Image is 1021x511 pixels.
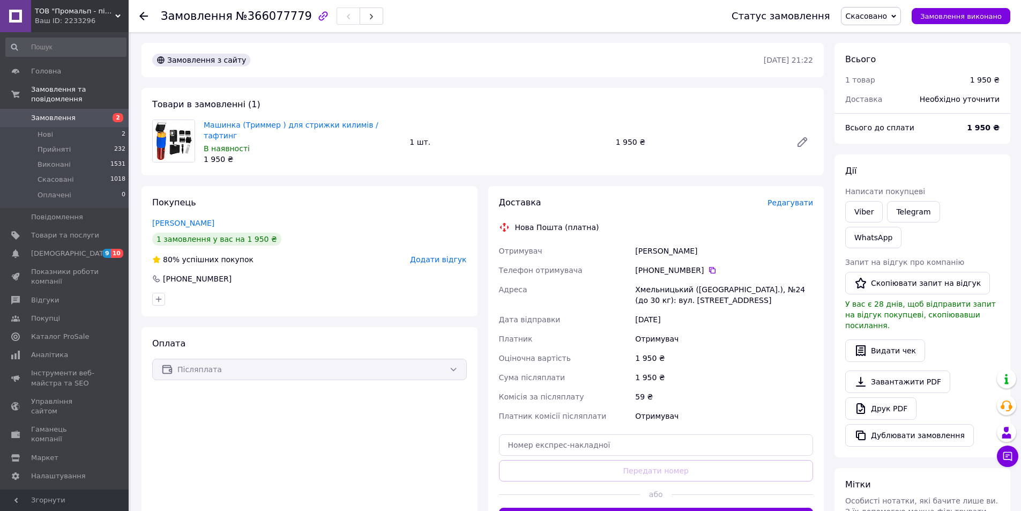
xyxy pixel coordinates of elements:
span: Замовлення [31,113,76,123]
span: Всього [845,54,876,64]
span: Комісія за післяплату [499,392,584,401]
div: Необхідно уточнити [913,87,1006,111]
span: Платник [499,335,533,343]
span: або [640,489,672,500]
span: №366077779 [236,10,312,23]
span: Товари та послуги [31,231,99,240]
span: Гаманець компанії [31,425,99,444]
button: Скопіювати запит на відгук [845,272,990,294]
span: Дата відправки [499,315,561,324]
a: [PERSON_NAME] [152,219,214,227]
span: У вас є 28 днів, щоб відправити запит на відгук покупцеві, скопіювавши посилання. [845,300,996,330]
div: 1 шт. [405,135,611,150]
div: [PHONE_NUMBER] [162,273,233,284]
input: Пошук [5,38,126,57]
div: 1 950 ₴ [204,154,401,165]
div: 1 950 ₴ [633,349,815,368]
span: В наявності [204,144,250,153]
span: Покупці [31,314,60,323]
time: [DATE] 21:22 [764,56,813,64]
span: Дії [845,166,856,176]
button: Видати чек [845,339,925,362]
span: Отримувач [499,247,542,255]
span: Сума післяплати [499,373,565,382]
span: Оплата [152,338,185,349]
div: Повернутися назад [139,11,148,21]
div: 1 950 ₴ [612,135,787,150]
span: 80% [163,255,180,264]
span: 232 [114,145,125,154]
span: 1 товар [845,76,875,84]
div: Хмельницький ([GEOGRAPHIC_DATA].), №24 (до 30 кг): вул. [STREET_ADDRESS] [633,280,815,310]
b: 1 950 ₴ [967,123,1000,132]
a: Telegram [887,201,940,223]
span: Запит на відгук про компанію [845,258,964,266]
div: Замовлення з сайту [152,54,250,66]
span: Виконані [38,160,71,169]
span: Повідомлення [31,212,83,222]
button: Чат з покупцем [997,446,1018,467]
div: Отримувач [633,406,815,426]
a: Друк PDF [845,397,916,420]
div: 1 замовлення у вас на 1 950 ₴ [152,233,281,246]
span: Оціночна вартість [499,354,571,362]
div: Статус замовлення [732,11,830,21]
span: Прийняті [38,145,71,154]
span: Доставка [845,95,882,103]
span: Покупець [152,197,196,208]
div: Ваш ID: 2233296 [35,16,129,26]
span: Замовлення та повідомлення [31,85,129,104]
div: [PHONE_NUMBER] [635,265,813,276]
span: 2 [122,130,125,139]
span: Каталог ProSale [31,332,89,342]
span: Головна [31,66,61,76]
span: Маркет [31,453,58,463]
span: Платник комісії післяплати [499,412,607,420]
a: Завантажити PDF [845,371,950,393]
span: Скасовано [846,12,888,20]
span: 2 [113,113,123,122]
span: ТОВ "Промальп - південь" [35,6,115,16]
div: [PERSON_NAME] [633,241,815,261]
span: 1018 [110,175,125,184]
div: [DATE] [633,310,815,329]
span: Нові [38,130,53,139]
input: Номер експрес-накладної [499,434,814,456]
span: Інструменти веб-майстра та SEO [31,368,99,388]
span: Замовлення виконано [920,12,1002,20]
span: Оплачені [38,190,71,200]
span: Скасовані [38,175,74,184]
div: 1 950 ₴ [970,75,1000,85]
span: Написати покупцеві [845,187,925,196]
a: Машинка (Триммер ) для стрижки килимів / тафтинг [204,121,378,140]
span: 9 [102,249,111,258]
span: Відгуки [31,295,59,305]
a: Редагувати [792,131,813,153]
span: [DEMOGRAPHIC_DATA] [31,249,110,258]
a: WhatsApp [845,227,901,248]
span: Замовлення [161,10,233,23]
span: Управління сайтом [31,397,99,416]
span: Показники роботи компанії [31,267,99,286]
span: 0 [122,190,125,200]
div: 1 950 ₴ [633,368,815,387]
span: 10 [111,249,123,258]
div: Отримувач [633,329,815,349]
span: Налаштування [31,471,86,481]
div: Нова Пошта (платна) [512,222,602,233]
div: успішних покупок [152,254,254,265]
span: Додати відгук [410,255,466,264]
a: Viber [845,201,883,223]
span: Аналітика [31,350,68,360]
div: 59 ₴ [633,387,815,406]
span: Доставка [499,197,541,208]
button: Замовлення виконано [912,8,1010,24]
span: Адреса [499,285,527,294]
img: Машинка (Триммер ) для стрижки килимів / тафтинг [153,120,195,162]
span: Редагувати [767,198,813,207]
button: Дублювати замовлення [845,424,974,447]
span: Мітки [845,479,871,490]
span: 1531 [110,160,125,169]
span: Товари в замовленні (1) [152,99,260,109]
span: Телефон отримувача [499,266,583,275]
